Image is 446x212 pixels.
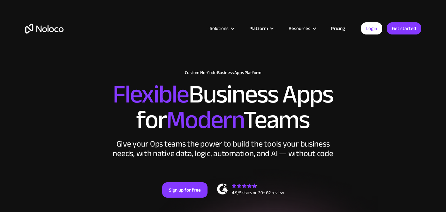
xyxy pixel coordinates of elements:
[289,24,310,33] div: Resources
[281,24,323,33] div: Resources
[166,96,243,144] span: Modern
[361,22,382,34] a: Login
[113,71,189,118] span: Flexible
[249,24,268,33] div: Platform
[323,24,353,33] a: Pricing
[25,70,421,75] h1: Custom No-Code Business Apps Platform
[25,82,421,133] h2: Business Apps for Teams
[25,24,64,34] a: home
[241,24,281,33] div: Platform
[202,24,241,33] div: Solutions
[162,182,208,198] a: Sign up for free
[387,22,421,34] a: Get started
[111,139,335,158] div: Give your Ops teams the power to build the tools your business needs, with native data, logic, au...
[210,24,229,33] div: Solutions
